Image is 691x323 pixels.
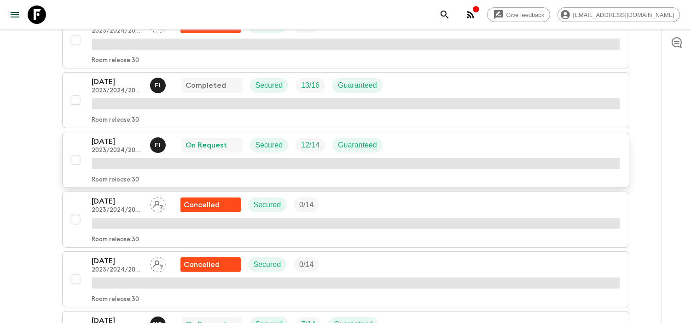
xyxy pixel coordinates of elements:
[255,140,283,151] p: Secured
[92,76,143,87] p: [DATE]
[186,80,226,91] p: Completed
[92,266,143,274] p: 2023/2024/2025
[338,80,377,91] p: Guaranteed
[62,12,629,68] button: [DATE]2023/2024/2025Assign pack leaderFlash Pack cancellationSecuredTrip FillRoom release:30
[62,132,629,188] button: [DATE]2023/2024/2025Faten IbrahimOn RequestSecuredTrip FillGuaranteedRoom release:30
[250,138,289,153] div: Secured
[487,7,550,22] a: Give feedback
[557,7,680,22] div: [EMAIL_ADDRESS][DOMAIN_NAME]
[301,80,319,91] p: 13 / 16
[92,87,143,95] p: 2023/2024/2025
[180,257,241,272] div: Flash Pack cancellation
[92,117,139,124] p: Room release: 30
[92,196,143,207] p: [DATE]
[150,260,166,267] span: Assign pack leader
[150,137,168,153] button: FI
[92,57,139,64] p: Room release: 30
[254,259,281,270] p: Secured
[92,207,143,214] p: 2023/2024/2025
[299,199,314,210] p: 0 / 14
[150,200,166,207] span: Assign pack leader
[250,78,289,93] div: Secured
[92,296,139,303] p: Room release: 30
[186,140,227,151] p: On Request
[248,257,287,272] div: Secured
[255,80,283,91] p: Secured
[92,176,139,184] p: Room release: 30
[92,236,139,244] p: Room release: 30
[150,140,168,147] span: Faten Ibrahim
[62,251,629,307] button: [DATE]2023/2024/2025Assign pack leaderFlash Pack cancellationSecuredTrip FillRoom release:30
[92,255,143,266] p: [DATE]
[6,6,24,24] button: menu
[155,142,161,149] p: F I
[62,72,629,128] button: [DATE]2023/2024/2025Faten IbrahimCompletedSecuredTrip FillGuaranteedRoom release:30
[184,259,220,270] p: Cancelled
[568,11,679,18] span: [EMAIL_ADDRESS][DOMAIN_NAME]
[296,138,325,153] div: Trip Fill
[150,80,168,88] span: Faten Ibrahim
[294,257,319,272] div: Trip Fill
[501,11,550,18] span: Give feedback
[92,147,143,154] p: 2023/2024/2025
[248,198,287,212] div: Secured
[294,198,319,212] div: Trip Fill
[299,259,314,270] p: 0 / 14
[254,199,281,210] p: Secured
[62,192,629,248] button: [DATE]2023/2024/2025Assign pack leaderFlash Pack cancellationSecuredTrip FillRoom release:30
[296,78,325,93] div: Trip Fill
[436,6,454,24] button: search adventures
[180,198,241,212] div: Flash Pack cancellation
[184,199,220,210] p: Cancelled
[338,140,377,151] p: Guaranteed
[92,28,143,35] p: 2023/2024/2025
[301,140,319,151] p: 12 / 14
[92,136,143,147] p: [DATE]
